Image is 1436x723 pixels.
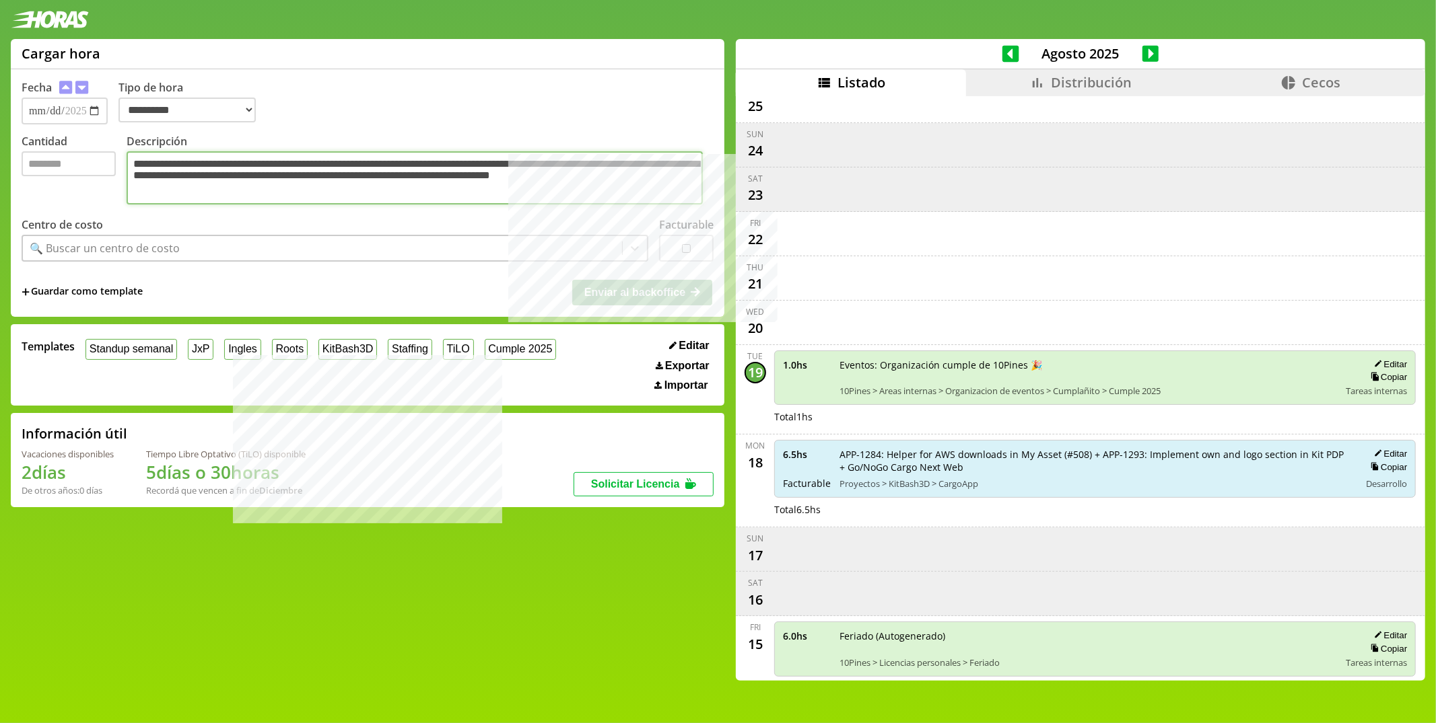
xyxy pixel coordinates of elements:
div: Vacaciones disponibles [22,448,114,460]
div: 17 [745,544,766,566]
button: Solicitar Licencia [574,472,714,496]
button: Staffing [388,339,432,360]
div: Mon [746,440,765,451]
div: Tiempo Libre Optativo (TiLO) disponible [146,448,306,460]
span: + [22,284,30,299]
span: 10Pines > Licencias personales > Feriado [840,656,1336,669]
label: Descripción [127,134,714,208]
label: Cantidad [22,134,127,208]
div: Sat [748,577,763,588]
label: Fecha [22,80,52,95]
div: Sun [747,128,764,140]
span: 6.0 hs [783,630,830,642]
button: TiLO [443,339,474,360]
div: Total 6.5 hs [774,503,1416,516]
span: Agosto 2025 [1019,44,1142,63]
button: Ingles [224,339,261,360]
button: Editar [1370,630,1407,641]
button: KitBash3D [318,339,377,360]
div: 24 [745,140,766,161]
div: 21 [745,273,766,295]
div: 20 [745,317,766,339]
span: Templates [22,339,75,354]
img: logotipo [11,11,89,28]
span: Tareas internas [1346,385,1407,397]
label: Tipo de hora [118,80,267,124]
textarea: Descripción [127,151,703,204]
div: Tue [748,350,763,362]
span: Facturable [783,477,830,490]
span: 10Pines > Areas internas > Organizacion de eventos > Cumplañito > Cumple 2025 [840,385,1336,397]
span: Eventos: Organización cumple de 10Pines 🎉 [840,358,1336,371]
button: Copiar [1367,461,1407,473]
span: Exportar [665,360,710,372]
h2: Información útil [22,424,127,443]
h1: 2 días [22,460,114,484]
div: Thu [747,262,764,273]
span: Cecos [1302,73,1340,91]
div: Fri [750,621,761,633]
div: De otros años: 0 días [22,484,114,496]
button: Editar [1370,448,1407,459]
b: Diciembre [259,484,302,496]
h1: 5 días o 30 horas [146,460,306,484]
button: Copiar [1367,643,1407,654]
button: Roots [272,339,308,360]
span: Importar [664,379,708,391]
div: scrollable content [736,96,1425,679]
div: 23 [745,184,766,206]
span: Desarrollo [1366,478,1407,490]
div: 15 [745,633,766,654]
select: Tipo de hora [118,98,256,122]
span: +Guardar como template [22,284,143,299]
button: Copiar [1367,371,1407,383]
span: Listado [837,73,885,91]
div: Wed [747,306,765,317]
div: 22 [745,229,766,250]
div: Fri [750,217,761,229]
input: Cantidad [22,151,116,176]
div: 25 [745,96,766,117]
button: Exportar [652,359,714,373]
div: 🔍 Buscar un centro de costo [30,241,180,256]
button: Editar [665,339,714,352]
button: Cumple 2025 [485,339,557,360]
span: Proyectos > KitBash3D > CargoApp [840,478,1350,490]
span: Solicitar Licencia [591,478,680,490]
span: Distribución [1051,73,1132,91]
div: Sun [747,533,764,544]
label: Facturable [659,217,714,232]
span: Feriado (Autogenerado) [840,630,1336,642]
button: Editar [1370,358,1407,370]
div: Recordá que vencen a fin de [146,484,306,496]
label: Centro de costo [22,217,103,232]
div: 18 [745,451,766,473]
span: 1.0 hs [783,358,830,371]
h1: Cargar hora [22,44,100,63]
span: Editar [679,340,709,352]
button: JxP [188,339,213,360]
span: Tareas internas [1346,656,1407,669]
div: Sat [748,173,763,184]
div: Total 1 hs [774,410,1416,423]
div: 16 [745,588,766,610]
span: 6.5 hs [783,448,830,461]
button: Standup semanal [86,339,177,360]
span: APP-1284: Helper for AWS downloads in My Asset (#508) + APP-1293: Implement own and logo section ... [840,448,1350,473]
div: 19 [745,362,766,383]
